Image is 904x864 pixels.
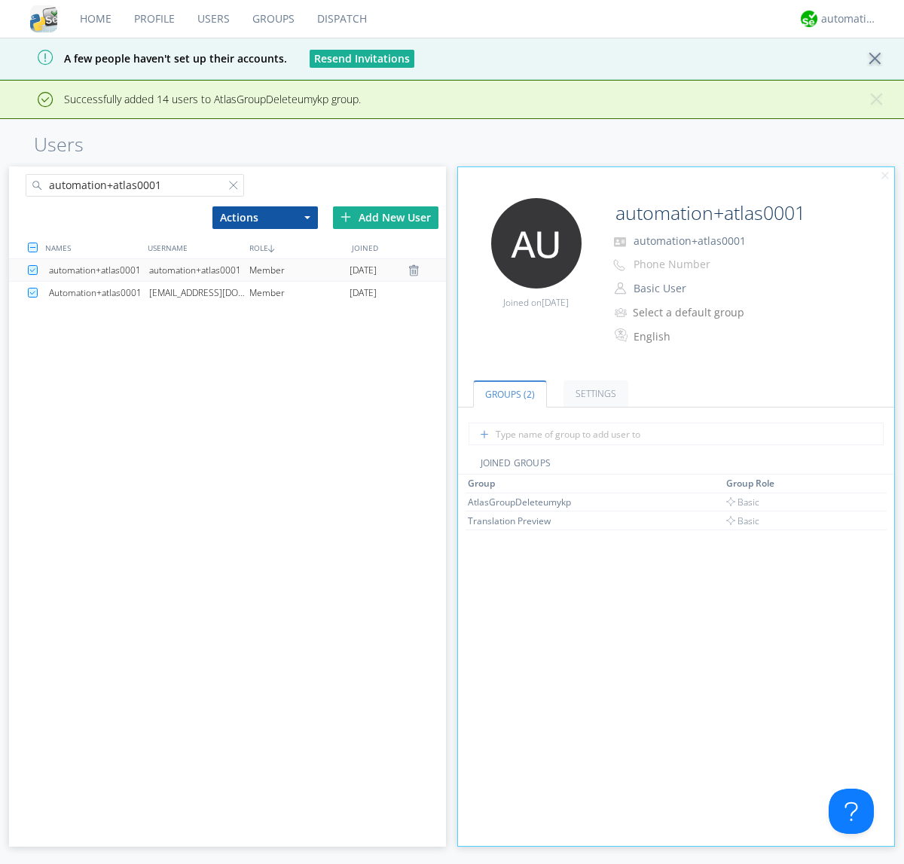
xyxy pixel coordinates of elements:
div: Member [249,259,350,281]
div: USERNAME [144,237,246,258]
img: person-outline.svg [615,282,626,295]
div: English [634,329,759,344]
input: Name [609,198,853,228]
div: Member [249,282,350,304]
span: [DATE] [542,296,569,309]
div: [EMAIL_ADDRESS][DOMAIN_NAME] [149,282,249,304]
th: Toggle SortBy [814,475,851,493]
img: cddb5a64eb264b2086981ab96f4c1ba7 [30,5,57,32]
input: Search users [26,174,244,197]
span: Successfully added 14 users to AtlasGroupDeleteumykp group. [11,92,361,106]
img: icon-alert-users-thin-outline.svg [615,302,629,322]
div: ROLE [246,237,347,258]
span: A few people haven't set up their accounts. [11,51,287,66]
th: Toggle SortBy [724,475,814,493]
a: automation+atlas0001automation+atlas0001Member[DATE] [9,259,446,282]
div: Add New User [333,206,438,229]
img: plus.svg [341,212,351,222]
span: Joined on [503,296,569,309]
div: AtlasGroupDeleteumykp [468,496,581,508]
div: Select a default group [633,305,759,320]
span: [DATE] [350,259,377,282]
img: d2d01cd9b4174d08988066c6d424eccd [801,11,817,27]
a: Automation+atlas0001[EMAIL_ADDRESS][DOMAIN_NAME]Member[DATE] [9,282,446,304]
span: Basic [726,496,759,508]
div: NAMES [41,237,143,258]
div: Translation Preview [468,514,581,527]
img: phone-outline.svg [613,259,625,271]
div: JOINED [348,237,450,258]
button: Resend Invitations [310,50,414,68]
iframe: Toggle Customer Support [829,789,874,834]
a: Settings [563,380,628,407]
span: [DATE] [350,282,377,304]
a: Groups (2) [473,380,547,408]
button: Basic User [628,278,779,299]
th: Toggle SortBy [466,475,724,493]
img: cancel.svg [880,171,890,182]
div: Automation+atlas0001 [49,282,149,304]
div: JOINED GROUPS [458,456,895,475]
span: automation+atlas0001 [634,234,746,248]
img: In groups with Translation enabled, this user's messages will be automatically translated to and ... [615,326,630,344]
div: automation+atlas [821,11,878,26]
img: 373638.png [491,198,582,289]
button: Actions [212,206,318,229]
span: Basic [726,514,759,527]
div: automation+atlas0001 [149,259,249,281]
div: automation+atlas0001 [49,259,149,281]
input: Type name of group to add user to [469,423,884,445]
